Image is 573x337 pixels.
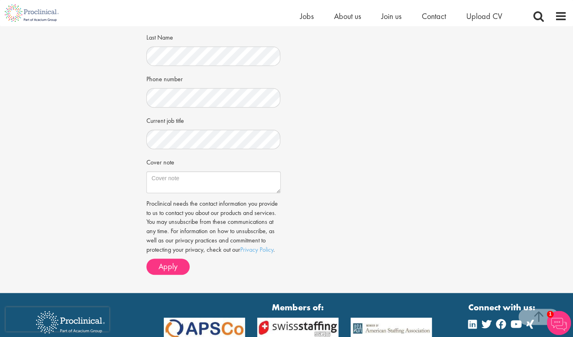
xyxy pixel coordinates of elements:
button: Apply [146,259,190,275]
a: Privacy Policy [240,245,273,254]
a: About us [334,11,361,21]
a: Jobs [300,11,314,21]
label: Cover note [146,155,174,167]
p: Proclinical needs the contact information you provide to us to contact you about our products and... [146,199,281,255]
span: Apply [159,261,178,272]
iframe: reCAPTCHA [6,307,109,331]
a: Upload CV [466,11,502,21]
a: Join us [381,11,402,21]
strong: Connect with us: [468,301,537,314]
a: Contact [422,11,446,21]
span: 1 [547,311,554,318]
strong: Members of: [164,301,432,314]
label: Phone number [146,72,183,84]
label: Last Name [146,30,173,42]
img: Chatbot [547,311,571,335]
label: Current job title [146,114,184,126]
